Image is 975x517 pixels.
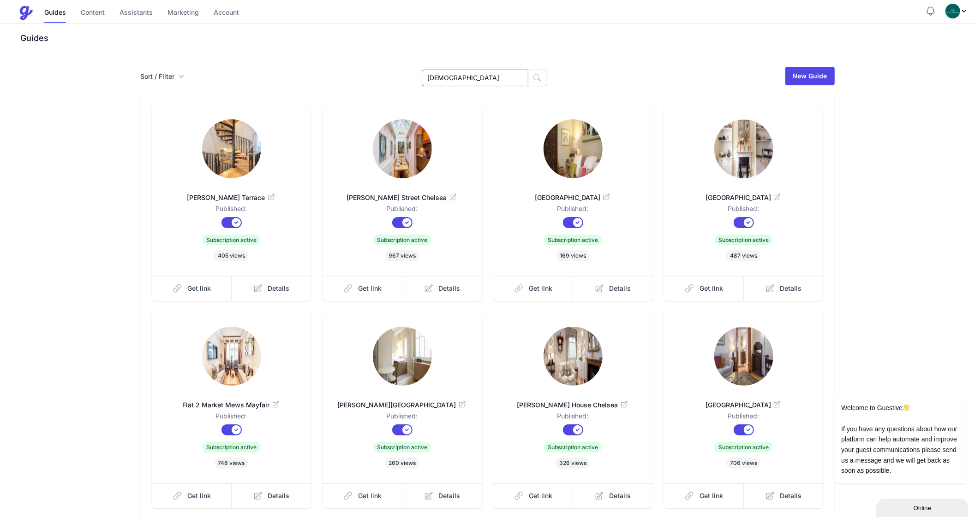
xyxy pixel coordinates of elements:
span: Subscription active [544,235,602,245]
span: Details [268,491,290,500]
span: Get link [187,284,211,293]
iframe: chat widget [876,497,970,517]
dd: Published: [508,204,638,217]
a: Details [232,483,311,508]
span: Details [439,491,461,500]
a: Get link [152,276,232,301]
span: Get link [358,491,382,500]
span: [GEOGRAPHIC_DATA] [679,193,809,202]
span: Get link [358,284,382,293]
a: Get link [152,483,232,508]
span: Details [268,284,290,293]
a: Flat 2 Market Mews Mayfair [167,389,297,411]
span: [PERSON_NAME] Terrace [167,193,297,202]
span: 706 views [726,458,761,469]
img: Guestive Guides [18,6,33,20]
img: id17mszkkv9a5w23y0miri8fotce [373,327,432,386]
img: 9b5v0ir1hdq8hllsqeesm40py5rd [544,119,603,178]
img: xcoem7jyjxpu3fgtqe3kd93uc2z7 [202,327,261,386]
span: Subscription active [203,235,260,245]
a: [GEOGRAPHIC_DATA] [508,182,638,204]
button: Notifications [925,6,936,17]
dd: Published: [679,204,809,217]
input: Search Guides [422,70,528,86]
a: Details [573,483,653,508]
img: qm23tyanh8llne9rmxzedgaebrr7 [544,327,603,386]
dd: Published: [167,204,297,217]
span: Get link [529,491,552,500]
span: 326 views [556,458,590,469]
span: Get link [529,284,552,293]
span: Flat 2 Market Mews Mayfair [167,400,297,410]
span: Details [780,491,802,500]
h3: Guides [18,33,975,44]
a: Assistants [120,3,153,23]
a: Get link [664,276,744,301]
span: Details [439,284,461,293]
span: Subscription active [373,442,431,452]
dd: Published: [508,411,638,424]
a: [PERSON_NAME] House Chelsea [508,389,638,411]
span: Details [610,284,631,293]
span: Get link [187,491,211,500]
a: Details [573,276,653,301]
a: Get link [493,276,574,301]
span: 487 views [726,250,761,261]
img: wq8sw0j47qm6nw759ko380ndfzun [373,119,432,178]
a: [GEOGRAPHIC_DATA] [679,389,809,411]
img: htmfqqdj5w74wrc65s3wna2sgno2 [714,327,773,386]
a: Details [402,276,482,301]
a: Get link [323,276,403,301]
a: New Guide [785,67,835,85]
a: Guides [44,3,66,23]
span: 967 views [385,250,419,261]
a: [PERSON_NAME] Terrace [167,182,297,204]
a: Details [744,483,824,508]
dd: Published: [679,411,809,424]
a: Marketing [167,3,199,23]
a: Get link [493,483,574,508]
span: Get link [700,284,723,293]
span: [PERSON_NAME][GEOGRAPHIC_DATA] [337,400,467,410]
span: [PERSON_NAME] Street Chelsea [337,193,467,202]
dd: Published: [167,411,297,424]
a: Details [402,483,482,508]
a: Account [214,3,239,23]
div: Profile Menu [945,4,968,18]
span: Subscription active [715,235,772,245]
span: Subscription active [373,235,431,245]
a: [GEOGRAPHIC_DATA] [679,182,809,204]
span: Subscription active [544,442,602,452]
dd: Published: [337,411,467,424]
span: Subscription active [203,442,260,452]
a: [PERSON_NAME][GEOGRAPHIC_DATA] [337,389,467,411]
span: 748 views [215,458,249,469]
img: oovs19i4we9w73xo0bfpgswpi0cd [945,4,960,18]
iframe: chat widget [804,312,970,494]
a: Content [81,3,105,23]
img: hdmgvwaq8kfuacaafu0ghkkjd0oq [714,119,773,178]
span: [PERSON_NAME] House Chelsea [508,400,638,410]
a: Details [232,276,311,301]
dd: Published: [337,204,467,217]
span: 260 views [385,458,419,469]
a: Get link [664,483,744,508]
span: Subscription active [715,442,772,452]
span: 169 views [556,250,590,261]
img: mtasz01fldrr9v8cnif9arsj44ov [202,119,261,178]
a: Get link [323,483,403,508]
a: [PERSON_NAME] Street Chelsea [337,182,467,204]
span: [GEOGRAPHIC_DATA] [508,193,638,202]
span: [GEOGRAPHIC_DATA] [679,400,809,410]
button: Sort / Filter [141,72,184,81]
span: Get link [700,491,723,500]
span: Details [780,284,802,293]
span: 405 views [214,250,249,261]
a: Details [744,276,824,301]
span: Details [610,491,631,500]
